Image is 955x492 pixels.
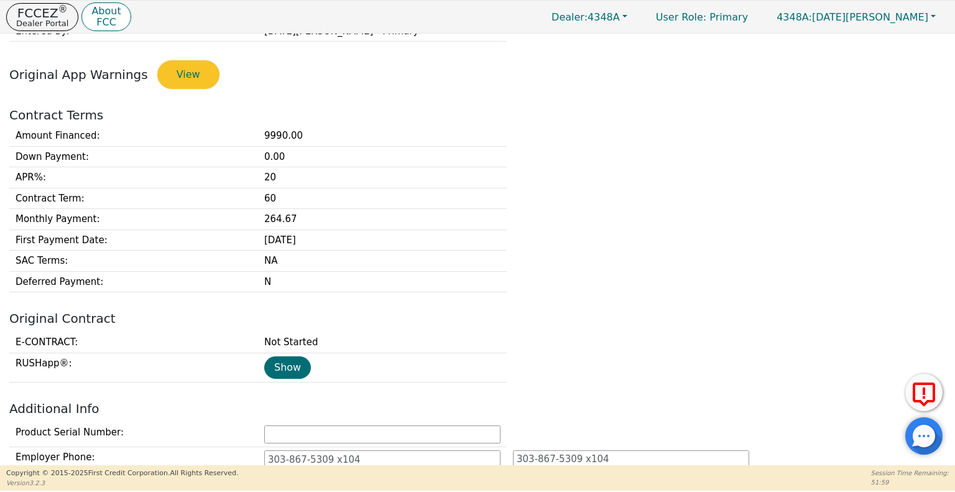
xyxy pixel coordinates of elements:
td: 9990.00 [258,126,507,146]
td: Deferred Payment : [9,271,258,292]
span: 4348A [551,11,620,23]
td: Not Started [258,332,507,353]
td: Monthly Payment : [9,209,258,230]
p: Copyright © 2015- 2025 First Credit Corporation. [6,468,238,479]
td: RUSHapp® : [9,353,258,382]
button: Dealer:4348A [538,7,640,27]
button: FCCEZ®Dealer Portal [6,3,78,31]
input: 303-867-5309 x104 [513,450,749,469]
h2: Original Contract [9,311,946,326]
td: 0.00 [258,146,507,167]
p: Version 3.2.3 [6,478,238,488]
p: FCCEZ [16,7,68,19]
span: Dealer: [551,11,588,23]
button: Report Error to FCC [905,374,943,411]
span: All Rights Reserved. [170,469,238,477]
td: First Payment Date : [9,230,258,251]
td: 20 [258,167,507,188]
td: 264.67 [258,209,507,230]
td: [DATE] [258,230,507,251]
span: Original App Warnings [9,67,148,82]
td: APR% : [9,167,258,188]
sup: ® [58,4,68,15]
td: SAC Terms : [9,251,258,272]
button: View [157,60,219,89]
h2: Contract Terms [9,108,946,123]
td: Employer Phone: [9,447,258,473]
p: About [91,6,121,16]
span: [DATE][PERSON_NAME] [777,11,928,23]
td: E-CONTRACT : [9,332,258,353]
p: Dealer Portal [16,19,68,27]
td: NA [258,251,507,272]
button: AboutFCC [81,2,131,32]
p: FCC [91,17,121,27]
td: Down Payment : [9,146,258,167]
td: Product Serial Number: [9,422,258,447]
p: Session Time Remaining: [871,468,949,478]
input: 303-867-5309 x104 [264,450,501,469]
button: Show [264,356,311,379]
h2: Additional Info [9,401,946,416]
td: 60 [258,188,507,209]
td: Amount Financed : [9,126,258,146]
td: N [258,271,507,292]
p: 51:59 [871,478,949,487]
button: 4348A:[DATE][PERSON_NAME] [764,7,949,27]
p: Primary [644,5,760,29]
span: 4348A: [777,11,812,23]
span: User Role : [656,11,706,23]
a: User Role: Primary [644,5,760,29]
td: Contract Term : [9,188,258,209]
